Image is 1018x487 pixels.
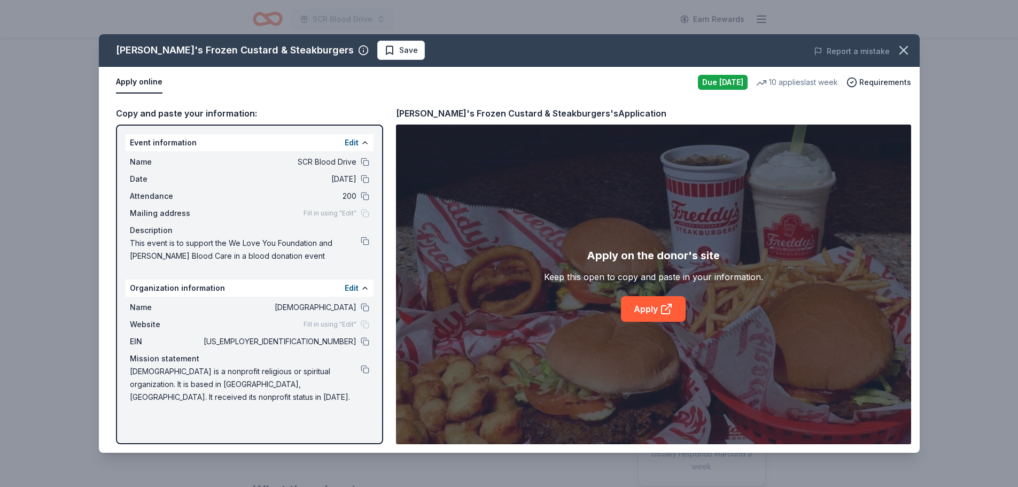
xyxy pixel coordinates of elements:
span: [DATE] [201,173,356,185]
div: [PERSON_NAME]'s Frozen Custard & Steakburgers [116,42,354,59]
button: Edit [345,136,359,149]
span: This event is to support the We Love You Foundation and [PERSON_NAME] Blood Care in a blood donat... [130,237,361,262]
span: Name [130,156,201,168]
div: Apply on the donor's site [587,247,720,264]
span: Website [130,318,201,331]
div: Description [130,224,369,237]
div: Event information [126,134,374,151]
div: Due [DATE] [698,75,748,90]
span: Fill in using "Edit" [304,320,356,329]
span: 200 [201,190,356,203]
button: Edit [345,282,359,295]
span: Fill in using "Edit" [304,209,356,218]
span: [DEMOGRAPHIC_DATA] is a nonprofit religious or spiritual organization. It is based in [GEOGRAPHIC... [130,365,361,404]
button: Apply online [116,71,162,94]
span: Date [130,173,201,185]
div: Organization information [126,280,374,297]
div: Mission statement [130,352,369,365]
button: Save [377,41,425,60]
span: [US_EMPLOYER_IDENTIFICATION_NUMBER] [201,335,356,348]
span: Mailing address [130,207,201,220]
span: EIN [130,335,201,348]
span: SCR Blood Drive [201,156,356,168]
button: Requirements [846,76,911,89]
span: Attendance [130,190,201,203]
span: Save [399,44,418,57]
span: [DEMOGRAPHIC_DATA] [201,301,356,314]
span: Requirements [859,76,911,89]
button: Report a mistake [814,45,890,58]
div: 10 applies last week [756,76,838,89]
div: Keep this open to copy and paste in your information. [544,270,763,283]
div: Copy and paste your information: [116,106,383,120]
a: Apply [621,296,686,322]
span: Name [130,301,201,314]
div: [PERSON_NAME]'s Frozen Custard & Steakburgers's Application [396,106,666,120]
